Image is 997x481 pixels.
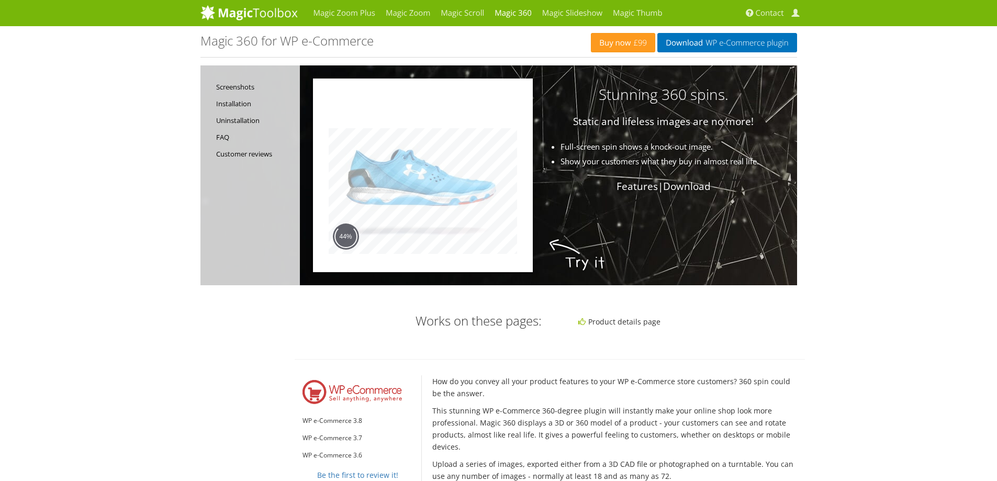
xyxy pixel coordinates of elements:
[300,181,776,193] p: |
[216,112,295,129] a: Uninstallation
[303,415,414,427] li: WP e-Commerce 3.8
[216,146,295,162] a: Customer reviews
[200,5,298,20] img: MagicToolbox.com - Image tools for your website
[617,180,658,193] a: Features
[303,449,414,461] li: WP e-Commerce 3.6
[663,180,711,193] a: Download
[300,86,776,103] h3: Stunning 360 spins.
[330,155,786,167] li: Show your customers what they buy in almost real life.
[432,375,797,399] p: How do you convey all your product features to your WP e-Commerce store customers? 360 spin could...
[317,470,398,480] a: Be the first to review it!
[578,316,795,328] li: Product details page
[303,432,414,444] li: WP e-Commerce 3.7
[216,95,295,112] a: Installation
[703,39,788,47] span: WP e-Commerce plugin
[300,116,776,128] p: Static and lifeless images are no more!
[657,33,797,52] a: DownloadWP e-Commerce plugin
[216,79,295,95] a: Screenshots
[200,34,374,48] h1: Magic 360 for WP e-Commerce
[303,314,542,328] h3: Works on these pages:
[216,129,295,146] a: FAQ
[756,8,784,18] span: Contact
[631,39,647,47] span: £99
[330,141,786,153] li: Full-screen spin shows a knock-out image.
[432,405,797,453] p: This stunning WP e-Commerce 360-degree plugin will instantly make your online shop look more prof...
[591,33,655,52] a: Buy now£99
